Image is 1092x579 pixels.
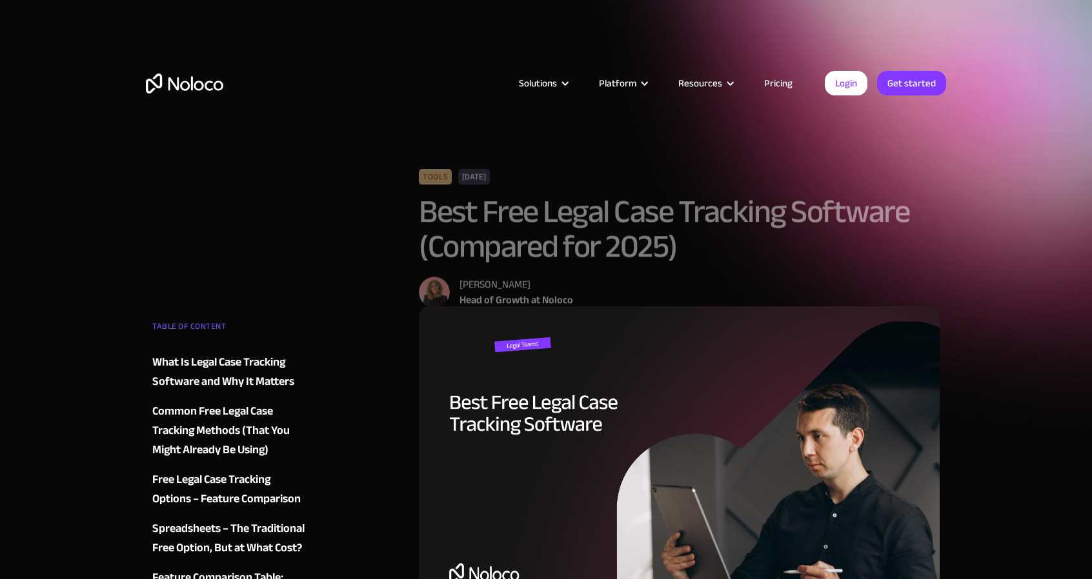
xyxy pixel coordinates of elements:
[460,292,573,308] div: Head of Growth at Noloco
[678,75,722,92] div: Resources
[152,402,308,460] a: Common Free Legal Case Tracking Methods (That You Might Already Be Using)
[599,75,636,92] div: Platform
[460,277,573,292] div: [PERSON_NAME]
[152,353,308,391] a: What Is Legal Case Tracking Software and Why It Matters
[877,71,946,95] a: Get started
[748,75,809,92] a: Pricing
[419,194,940,264] h1: Best Free Legal Case Tracking Software (Compared for 2025)
[419,169,452,184] div: Tools
[503,75,583,92] div: Solutions
[583,75,662,92] div: Platform
[662,75,748,92] div: Resources
[146,74,223,93] a: home
[825,71,867,95] a: Login
[459,169,490,184] div: [DATE]
[519,75,557,92] div: Solutions
[152,470,308,509] a: Free Legal Case Tracking Options – Feature Comparison
[152,317,308,342] div: TABLE OF CONTENT
[152,519,308,558] a: Spreadsheets – The Traditional Free Option, But at What Cost?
